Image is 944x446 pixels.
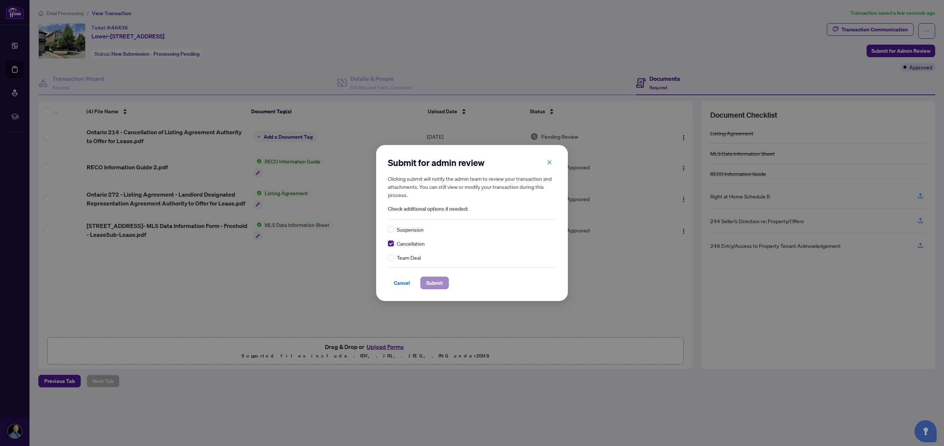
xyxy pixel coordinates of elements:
[388,277,416,289] button: Cancel
[420,277,449,289] button: Submit
[547,160,552,165] span: close
[397,225,424,234] span: Suspension
[426,277,443,289] span: Submit
[388,174,556,199] h5: Clicking submit will notify the admin team to review your transaction and attachments. You can st...
[914,420,937,442] button: Open asap
[397,239,425,248] span: Cancellation
[397,253,421,262] span: Team Deal
[394,277,410,289] span: Cancel
[388,157,556,169] h2: Submit for admin review
[388,205,556,213] span: Check additional options if needed:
